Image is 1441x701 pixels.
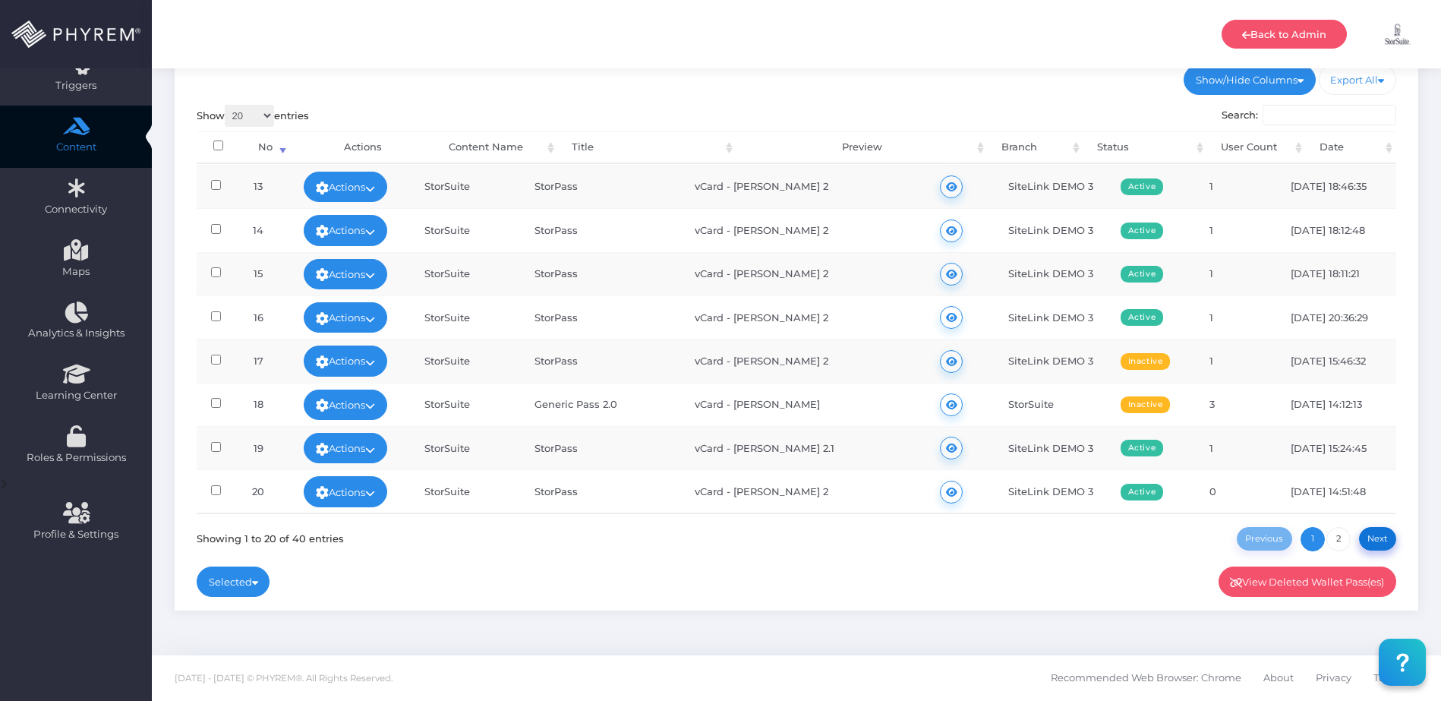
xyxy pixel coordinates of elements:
[995,469,1107,513] td: SiteLink DEMO 3
[1196,208,1277,251] td: 1
[411,426,522,469] td: StorSuite
[1121,178,1164,195] span: Active
[681,383,909,426] td: vCard - [PERSON_NAME]
[1277,339,1397,382] td: [DATE] 15:46:32
[1121,396,1171,413] span: Inactive
[1051,655,1241,701] a: Recommended Web Browser: Chrome
[197,524,344,546] div: Showing 1 to 20 of 40 entries
[1277,252,1397,295] td: [DATE] 18:11:21
[521,426,681,469] td: StorPass
[1277,426,1397,469] td: [DATE] 15:24:45
[411,383,522,426] td: StorSuite
[995,426,1107,469] td: SiteLink DEMO 3
[1196,469,1277,513] td: 0
[681,252,909,295] td: vCard - [PERSON_NAME] 2
[995,165,1107,208] td: SiteLink DEMO 3
[1196,252,1277,295] td: 1
[304,172,387,202] a: Actions
[1316,662,1351,694] span: Privacy
[1196,383,1277,426] td: 3
[681,165,909,208] td: vCard - [PERSON_NAME] 2
[681,339,909,382] td: vCard - [PERSON_NAME] 2
[236,295,281,339] td: 16
[411,208,522,251] td: StorSuite
[175,673,393,684] span: [DATE] - [DATE] © PHYREM®. All Rights Reserved.
[1121,309,1164,326] span: Active
[1277,295,1397,339] td: [DATE] 20:36:29
[304,302,387,333] a: Actions
[521,252,681,295] td: StorPass
[62,264,90,279] span: Maps
[558,131,736,164] th: Title: activate to sort column ascending
[236,339,281,382] td: 17
[33,527,118,542] span: Profile & Settings
[1121,223,1164,239] span: Active
[995,208,1107,251] td: SiteLink DEMO 3
[236,426,281,469] td: 19
[236,383,281,426] td: 18
[411,339,522,382] td: StorSuite
[236,165,281,208] td: 13
[681,469,909,513] td: vCard - [PERSON_NAME] 2
[304,215,387,245] a: Actions
[225,105,274,127] select: Showentries
[521,165,681,208] td: StorPass
[1196,339,1277,382] td: 1
[1373,662,1392,694] span: T&C
[1359,527,1397,551] a: Next
[681,426,909,469] td: vCard - [PERSON_NAME] 2.1
[10,140,142,155] span: Content
[1263,662,1294,694] span: About
[1277,165,1397,208] td: [DATE] 18:46:35
[197,105,309,127] label: Show entries
[1121,353,1171,370] span: Inactive
[236,252,281,295] td: 15
[1184,65,1316,95] a: Show/Hide Columns
[304,476,387,507] a: Actions
[1263,655,1294,701] a: About
[995,295,1107,339] td: SiteLink DEMO 3
[411,252,522,295] td: StorSuite
[995,252,1107,295] td: SiteLink DEMO 3
[236,469,281,513] td: 20
[1207,131,1307,164] th: User Count: activate to sort column ascending
[988,131,1083,164] th: Branch: activate to sort column ascending
[1373,655,1392,701] a: T&C
[1277,208,1397,251] td: [DATE] 18:12:48
[411,165,522,208] td: StorSuite
[10,388,142,403] span: Learning Center
[681,295,909,339] td: vCard - [PERSON_NAME] 2
[521,383,681,426] td: Generic Pass 2.0
[1121,484,1164,500] span: Active
[1316,655,1351,701] a: Privacy
[10,326,142,341] span: Analytics & Insights
[995,339,1107,382] td: SiteLink DEMO 3
[10,450,142,466] span: Roles & Permissions
[1319,65,1397,95] a: Export All
[236,208,281,251] td: 14
[521,295,681,339] td: StorPass
[304,390,387,420] a: Actions
[1083,131,1207,164] th: Status: activate to sort column ascending
[304,346,387,376] a: Actions
[1196,165,1277,208] td: 1
[521,339,681,382] td: StorPass
[1277,383,1397,426] td: [DATE] 14:12:13
[1196,426,1277,469] td: 1
[1219,567,1397,597] a: View Deleted Wallet Pass(es)
[10,78,142,93] span: Triggers
[1301,527,1325,551] a: 1
[241,131,290,164] th: No: activate to sort column ascending
[1326,527,1351,551] a: 2
[1051,662,1241,694] span: Recommended Web Browser: Chrome
[1277,469,1397,513] td: [DATE] 14:51:48
[1196,295,1277,339] td: 1
[1121,266,1164,283] span: Active
[304,259,387,289] a: Actions
[304,433,387,463] a: Actions
[435,131,558,164] th: Content Name: activate to sort column ascending
[521,469,681,513] td: StorPass
[1121,440,1164,456] span: Active
[681,208,909,251] td: vCard - [PERSON_NAME] 2
[521,208,681,251] td: StorPass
